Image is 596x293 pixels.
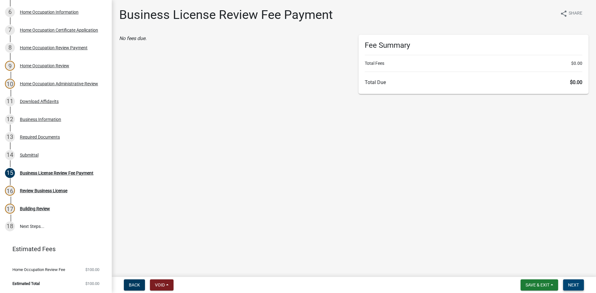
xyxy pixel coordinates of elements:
div: 11 [5,96,15,106]
span: Back [129,282,140,287]
button: Save & Exit [521,279,558,291]
div: 13 [5,132,15,142]
i: share [560,10,567,17]
div: Business License Review Fee Payment [20,171,93,175]
span: $100.00 [85,268,99,272]
div: 18 [5,221,15,231]
div: 9 [5,61,15,71]
div: Home Occupation Information [20,10,79,14]
span: Void [155,282,165,287]
div: 6 [5,7,15,17]
button: shareShare [555,7,587,20]
span: Home Occupation Review Fee [12,268,65,272]
i: No fees due. [119,35,147,41]
div: 15 [5,168,15,178]
div: Download Affidavits [20,99,59,104]
span: $0.00 [570,79,582,85]
span: $100.00 [85,282,99,286]
button: Void [150,279,174,291]
div: 17 [5,204,15,214]
h6: Fee Summary [365,41,582,50]
span: $0.00 [571,60,582,67]
div: 16 [5,186,15,196]
div: 14 [5,150,15,160]
span: Share [569,10,582,17]
button: Back [124,279,145,291]
div: 10 [5,79,15,89]
div: Home Occupation Administrative Review [20,82,98,86]
div: Business Information [20,117,61,122]
button: Next [563,279,584,291]
li: Total Fees [365,60,582,67]
div: Home Occupation Certificate Application [20,28,98,32]
span: Next [568,282,579,287]
div: Required Documents [20,135,60,139]
a: Estimated Fees [5,243,102,255]
div: Review Business License [20,189,67,193]
h6: Total Due [365,79,582,85]
h1: Business License Review Fee Payment [119,7,333,22]
div: Submittal [20,153,38,157]
span: Estimated Total [12,282,40,286]
div: Home Occupation Review [20,64,69,68]
div: Building Review [20,206,50,211]
span: Save & Exit [526,282,549,287]
div: Home Occupation Review Payment [20,46,88,50]
div: 7 [5,25,15,35]
div: 12 [5,114,15,124]
div: 8 [5,43,15,53]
